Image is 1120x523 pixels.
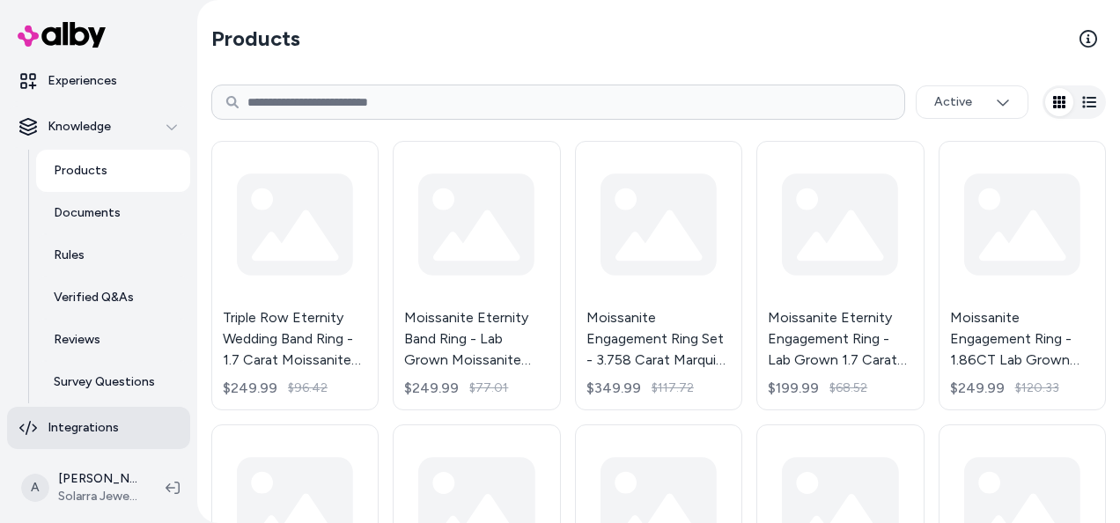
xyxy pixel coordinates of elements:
[54,289,134,306] p: Verified Q&As
[7,60,190,102] a: Experiences
[48,419,119,437] p: Integrations
[393,141,560,410] a: Moissanite Eternity Band Ring - Lab Grown Moissanite Diamond Ring - Hand Set - Wedding Band - 8$2...
[36,276,190,319] a: Verified Q&As
[7,106,190,148] button: Knowledge
[58,470,137,488] p: [PERSON_NAME]
[48,118,111,136] p: Knowledge
[36,361,190,403] a: Survey Questions
[211,25,300,53] h2: Products
[48,72,117,90] p: Experiences
[7,407,190,449] a: Integrations
[54,247,85,264] p: Rules
[54,331,100,349] p: Reviews
[36,319,190,361] a: Reviews
[11,460,151,516] button: A[PERSON_NAME]Solarra Jewelry
[54,204,121,222] p: Documents
[756,141,924,410] a: Moissanite Eternity Engagement Ring - Lab Grown 1.7 Carat Diamond & 18k Gold Plated Ring - Moissa...
[916,85,1028,119] button: Active
[21,474,49,502] span: A
[18,22,106,48] img: alby Logo
[36,234,190,276] a: Rules
[36,192,190,234] a: Documents
[939,141,1106,410] a: Moissanite Engagement Ring - 1.86CT Lab Grown Diamond Rings for Women - S925 Sterling Silver Ring...
[211,141,379,410] a: Triple Row Eternity Wedding Band Ring - 1.7 Carat Moissanite Diamonds - Rings for Women - Wedding...
[36,150,190,192] a: Products
[54,373,155,391] p: Survey Questions
[575,141,742,410] a: Moissanite Engagement Ring Set - 3.758 Carat Marquise Moissanite Diamond Ring with Wedding Band I...
[58,488,137,505] span: Solarra Jewelry
[54,162,107,180] p: Products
